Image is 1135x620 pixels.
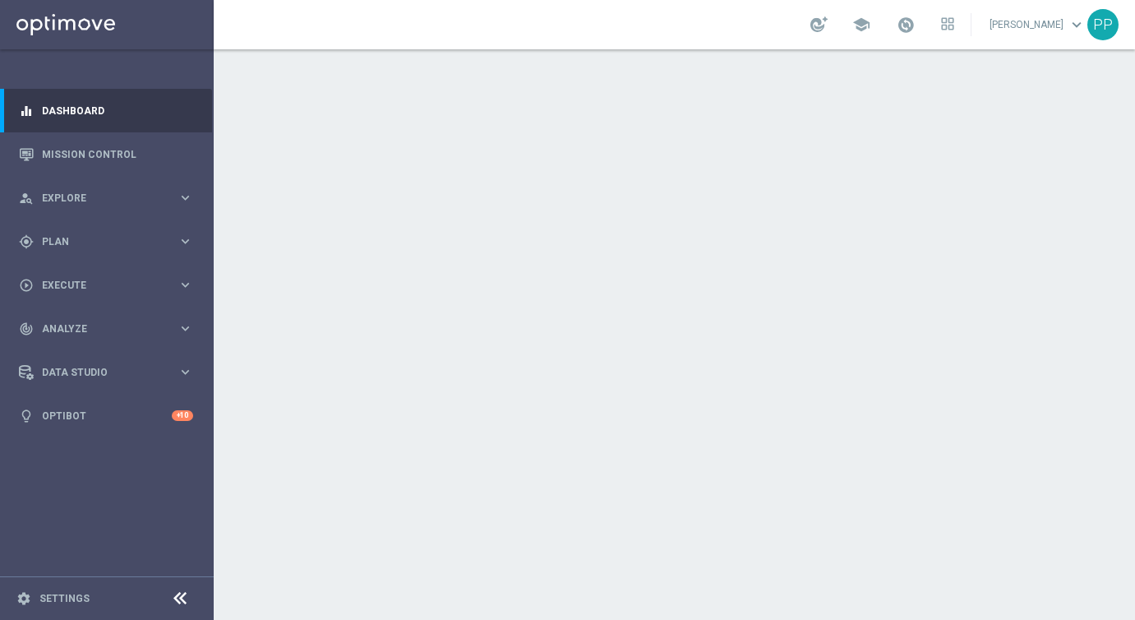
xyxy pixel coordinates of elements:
button: gps_fixed Plan keyboard_arrow_right [18,235,194,248]
div: Dashboard [19,89,193,132]
i: keyboard_arrow_right [178,234,193,249]
button: Mission Control [18,148,194,161]
i: keyboard_arrow_right [178,277,193,293]
div: Execute [19,278,178,293]
a: Settings [39,594,90,604]
i: settings [16,591,31,606]
span: Explore [42,193,178,203]
button: track_changes Analyze keyboard_arrow_right [18,322,194,335]
div: Explore [19,191,178,206]
a: [PERSON_NAME]keyboard_arrow_down [988,12,1087,37]
span: school [852,16,870,34]
i: keyboard_arrow_right [178,190,193,206]
button: play_circle_outline Execute keyboard_arrow_right [18,279,194,292]
span: keyboard_arrow_down [1068,16,1086,34]
button: lightbulb Optibot +10 [18,409,194,423]
span: Data Studio [42,368,178,377]
div: Plan [19,234,178,249]
i: person_search [19,191,34,206]
a: Mission Control [42,132,193,176]
span: Plan [42,237,178,247]
i: keyboard_arrow_right [178,364,193,380]
i: gps_fixed [19,234,34,249]
div: PP [1087,9,1119,40]
i: play_circle_outline [19,278,34,293]
i: equalizer [19,104,34,118]
i: track_changes [19,322,34,336]
button: person_search Explore keyboard_arrow_right [18,192,194,205]
span: Analyze [42,324,178,334]
i: keyboard_arrow_right [178,321,193,336]
div: Mission Control [19,132,193,176]
button: equalizer Dashboard [18,104,194,118]
div: Data Studio [19,365,178,380]
a: Dashboard [42,89,193,132]
div: Optibot [19,394,193,437]
span: Execute [42,280,178,290]
div: Analyze [19,322,178,336]
a: Optibot [42,394,172,437]
button: Data Studio keyboard_arrow_right [18,366,194,379]
div: +10 [172,410,193,421]
i: lightbulb [19,409,34,423]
